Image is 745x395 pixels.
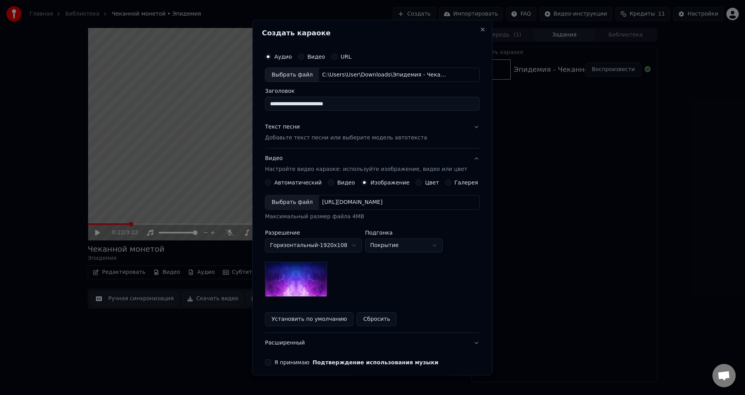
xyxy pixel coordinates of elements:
[265,89,480,94] label: Заголовок
[262,30,483,37] h2: Создать караоке
[265,313,353,327] button: Установить по умолчанию
[265,196,319,210] div: Выбрать файл
[274,180,322,186] label: Автоматический
[265,149,480,180] button: ВидеоНастройте видео караоке: используйте изображение, видео или цвет
[313,360,438,365] button: Я принимаю
[265,230,362,236] label: Разрешение
[357,313,397,327] button: Сбросить
[337,180,355,186] label: Видео
[319,199,386,207] div: [URL][DOMAIN_NAME]
[425,180,439,186] label: Цвет
[265,166,467,174] p: Настройте видео караоке: используйте изображение, видео или цвет
[265,124,300,131] div: Текст песни
[265,333,480,353] button: Расширенный
[371,180,410,186] label: Изображение
[365,230,443,236] label: Подгонка
[265,180,480,333] div: ВидеоНастройте видео караоке: используйте изображение, видео или цвет
[274,360,438,365] label: Я принимаю
[265,134,427,142] p: Добавьте текст песни или выберите модель автотекста
[265,117,480,148] button: Текст песниДобавьте текст песни или выберите модель автотекста
[265,213,480,221] div: Максимальный размер файла 4MB
[274,54,292,59] label: Аудио
[265,68,319,82] div: Выбрать файл
[265,155,467,174] div: Видео
[307,54,325,59] label: Видео
[455,180,478,186] label: Галерея
[319,71,451,79] div: C:\Users\User\Downloads\Эпидемия - Чеканной монетой.mp3
[341,54,352,59] label: URL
